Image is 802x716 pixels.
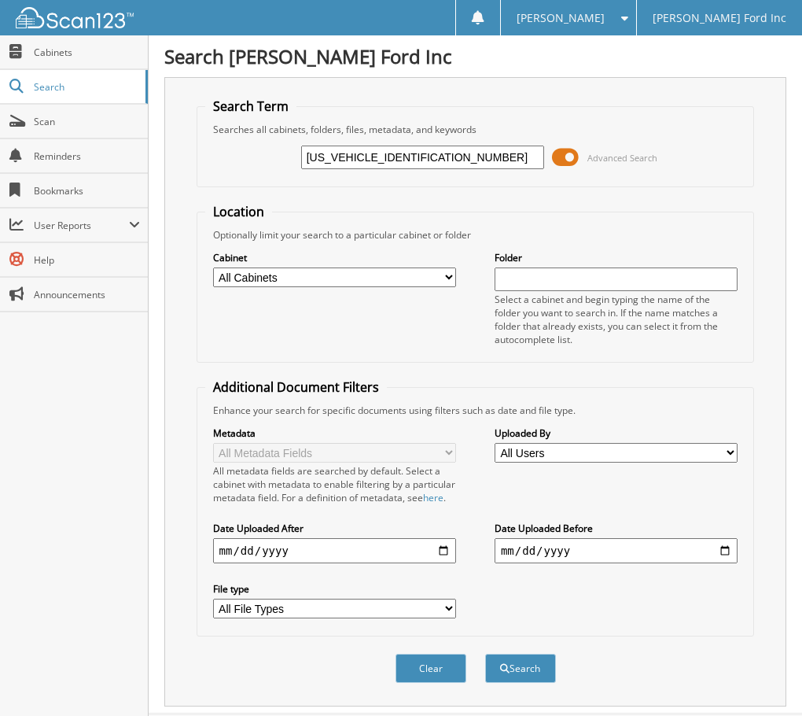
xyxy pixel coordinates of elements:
span: Search [34,80,138,94]
label: Folder [495,251,738,264]
div: Searches all cabinets, folders, files, metadata, and keywords [205,123,746,136]
img: scan123-logo-white.svg [16,7,134,28]
label: Date Uploaded Before [495,522,738,535]
legend: Location [205,203,272,220]
span: Reminders [34,149,140,163]
legend: Search Term [205,98,296,115]
iframe: Chat Widget [723,640,802,716]
span: Cabinets [34,46,140,59]
div: All metadata fields are searched by default. Select a cabinet with metadata to enable filtering b... [213,464,457,504]
label: Cabinet [213,251,457,264]
div: Optionally limit your search to a particular cabinet or folder [205,228,746,242]
span: [PERSON_NAME] Ford Inc [653,13,786,23]
span: Bookmarks [34,184,140,197]
h1: Search [PERSON_NAME] Ford Inc [164,43,786,69]
label: Uploaded By [495,426,738,440]
input: end [495,538,738,563]
span: Help [34,253,140,267]
span: [PERSON_NAME] [517,13,605,23]
label: Date Uploaded After [213,522,457,535]
legend: Additional Document Filters [205,378,387,396]
label: File type [213,582,457,596]
span: User Reports [34,219,129,232]
div: Enhance your search for specific documents using filters such as date and file type. [205,404,746,417]
span: Advanced Search [587,152,657,164]
span: Announcements [34,288,140,301]
button: Search [485,654,556,683]
label: Metadata [213,426,457,440]
a: here [423,491,443,504]
span: Scan [34,115,140,128]
input: start [213,538,457,563]
button: Clear [395,654,466,683]
div: Select a cabinet and begin typing the name of the folder you want to search in. If the name match... [495,293,738,346]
